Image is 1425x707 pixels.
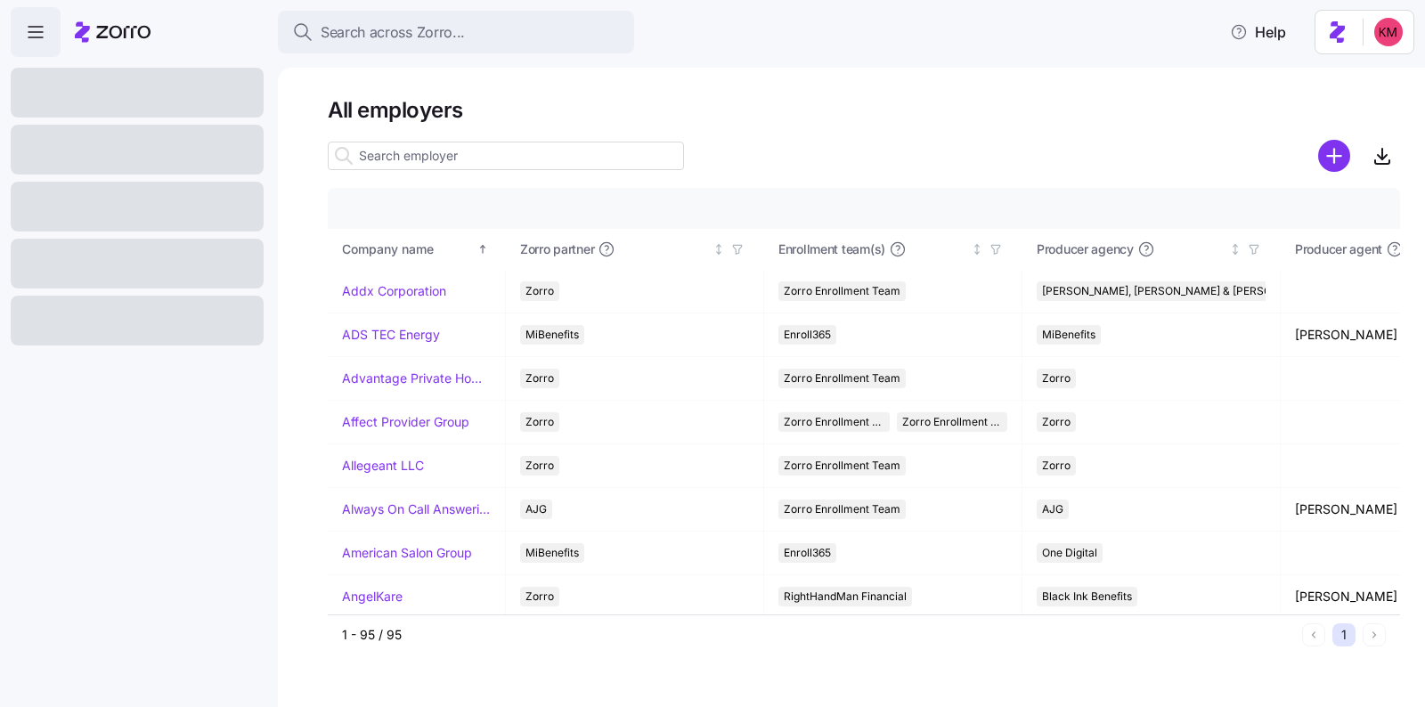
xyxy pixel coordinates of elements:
span: Producer agency [1037,240,1134,258]
a: Allegeant LLC [342,457,424,475]
a: AngelKare [342,588,403,605]
span: One Digital [1042,543,1097,563]
button: Next page [1363,623,1386,646]
span: Zorro Enrollment Team [784,456,900,475]
span: MiBenefits [525,325,579,345]
button: Search across Zorro... [278,11,634,53]
span: Zorro Enrollment Team [784,500,900,519]
a: Advantage Private Home Care [342,370,491,387]
th: Enrollment team(s)Not sorted [764,229,1022,270]
span: Zorro Enrollment Experts [902,412,1003,432]
span: Enroll365 [784,543,831,563]
span: Help [1230,21,1286,43]
button: 1 [1332,623,1356,646]
svg: add icon [1318,140,1350,172]
span: Zorro partner [520,240,594,258]
span: [PERSON_NAME], [PERSON_NAME] & [PERSON_NAME] [1042,281,1319,301]
span: Zorro [1042,456,1071,475]
th: Producer agencyNot sorted [1022,229,1281,270]
span: Zorro [1042,412,1071,432]
div: 1 - 95 / 95 [342,626,1295,644]
div: Not sorted [1229,243,1242,256]
span: Zorro Enrollment Team [784,412,884,432]
a: American Salon Group [342,544,472,562]
span: Enroll365 [784,325,831,345]
span: Zorro Enrollment Team [784,369,900,388]
a: Always On Call Answering Service [342,500,491,518]
span: Zorro [525,369,554,388]
h1: All employers [328,96,1400,124]
img: 8fbd33f679504da1795a6676107ffb9e [1374,18,1403,46]
button: Help [1216,14,1300,50]
span: Zorro [525,587,554,606]
a: Addx Corporation [342,282,446,300]
span: Producer agent [1295,240,1382,258]
div: Sorted ascending [476,243,489,256]
span: Search across Zorro... [321,21,465,44]
th: Zorro partnerNot sorted [506,229,764,270]
span: Black Ink Benefits [1042,587,1132,606]
th: Company nameSorted ascending [328,229,506,270]
span: Zorro [1042,369,1071,388]
span: Zorro Enrollment Team [784,281,900,301]
a: Affect Provider Group [342,413,469,431]
span: Zorro [525,412,554,432]
div: Not sorted [971,243,983,256]
span: MiBenefits [1042,325,1095,345]
span: RightHandMan Financial [784,587,907,606]
input: Search employer [328,142,684,170]
div: Not sorted [712,243,725,256]
span: Enrollment team(s) [778,240,885,258]
span: Zorro [525,281,554,301]
span: Zorro [525,456,554,475]
a: ADS TEC Energy [342,326,440,344]
span: MiBenefits [525,543,579,563]
button: Previous page [1302,623,1325,646]
span: AJG [525,500,547,519]
span: AJG [1042,500,1063,519]
div: Company name [342,240,474,259]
